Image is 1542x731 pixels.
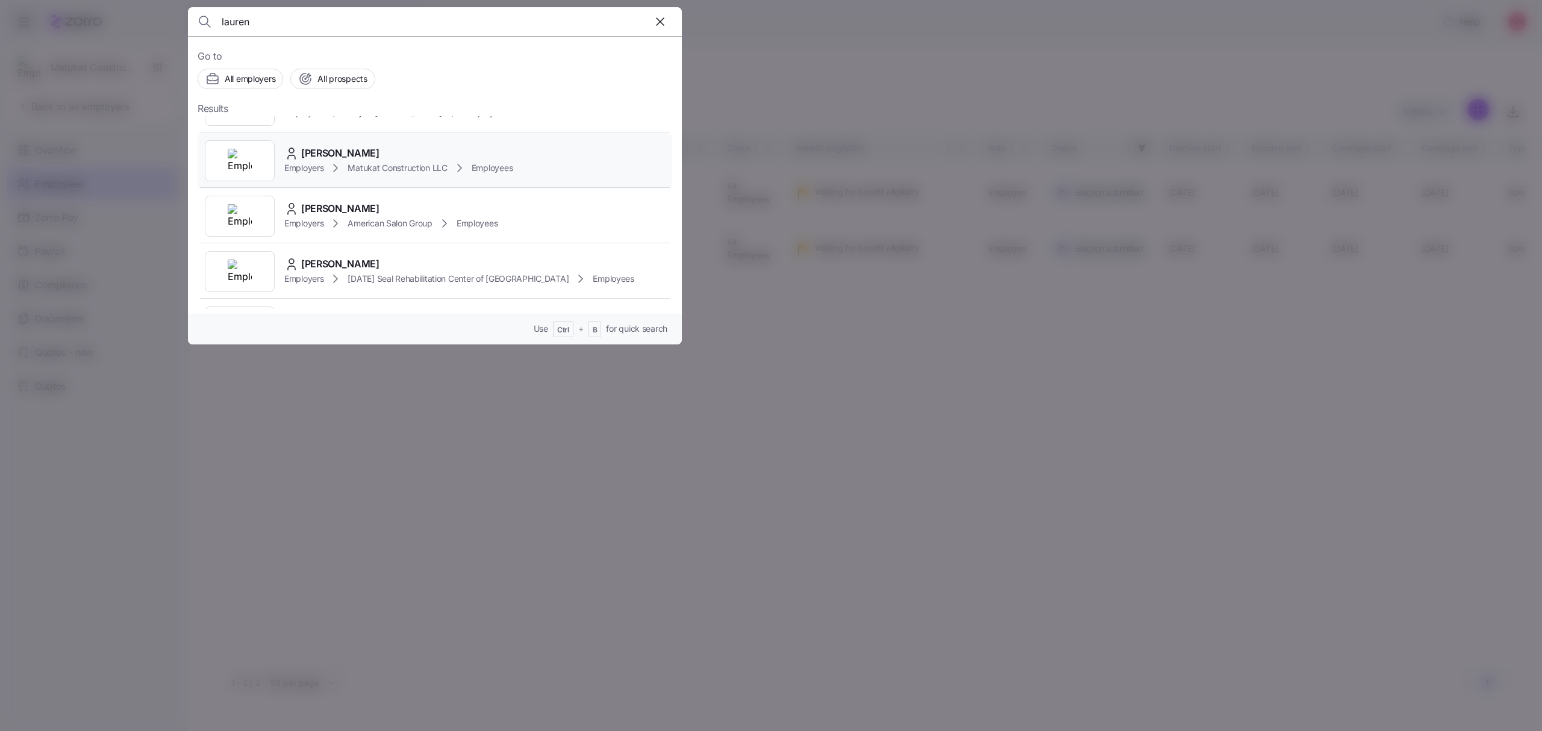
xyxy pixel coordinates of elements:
span: All employers [225,73,275,85]
span: Employers [284,162,323,174]
span: + [578,323,584,335]
span: [DATE] Seal Rehabilitation Center of [GEOGRAPHIC_DATA] [348,273,569,285]
span: All prospects [317,73,367,85]
button: All prospects [290,69,375,89]
span: Use [534,323,548,335]
span: Results [198,101,228,116]
span: [PERSON_NAME] [301,146,379,161]
span: Employees [593,273,634,285]
span: Matukat Construction LLC [348,162,447,174]
button: All employers [198,69,283,89]
span: Employers [284,273,323,285]
span: for quick search [606,323,667,335]
img: Employer logo [228,149,252,173]
img: Employer logo [228,204,252,228]
span: Employers [284,217,323,229]
span: Employees [472,162,513,174]
span: Go to [198,49,672,64]
span: [PERSON_NAME] [301,201,379,216]
span: B [593,325,598,335]
span: [PERSON_NAME] [301,257,379,272]
span: Ctrl [557,325,569,335]
span: Employees [457,217,498,229]
span: American Salon Group [348,217,432,229]
img: Employer logo [228,260,252,284]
